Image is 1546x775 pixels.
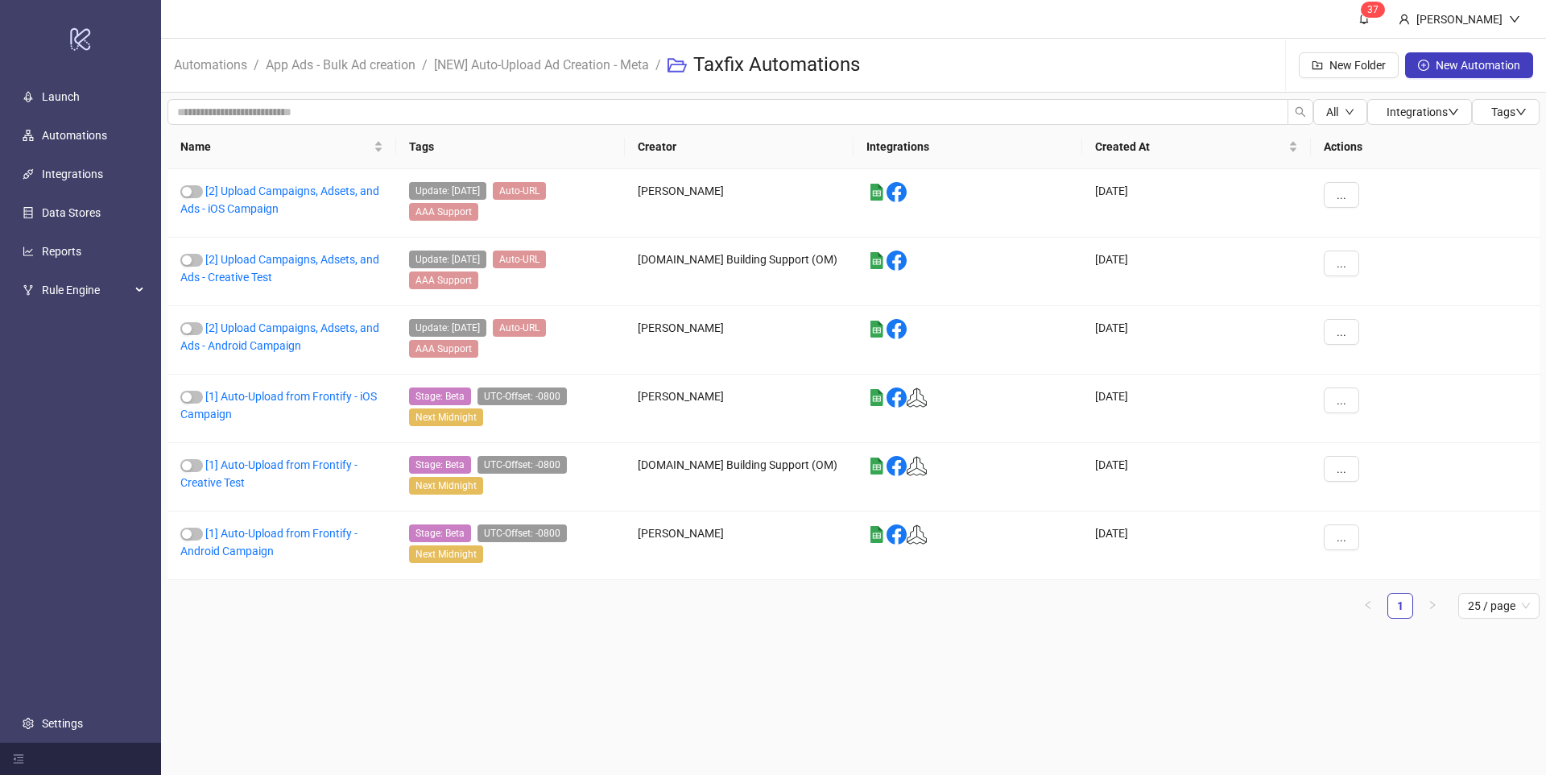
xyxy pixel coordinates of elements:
span: 25 / page [1468,594,1530,618]
li: / [422,39,428,91]
sup: 37 [1361,2,1385,18]
div: [DOMAIN_NAME] Building Support (OM) [625,238,854,306]
li: / [254,39,259,91]
a: [1] Auto-Upload from Frontify - Android Campaign [180,527,358,557]
th: Tags [396,125,625,169]
div: [DATE] [1082,375,1311,443]
span: ... [1337,462,1346,475]
button: ... [1324,387,1359,413]
span: ... [1337,394,1346,407]
span: Next Midnight [409,408,483,426]
span: UTC-Offset: -0800 [477,456,567,474]
th: Created At [1082,125,1311,169]
span: Rule Engine [42,274,130,306]
span: Stage: Beta [409,524,471,542]
div: [PERSON_NAME] [1410,10,1509,28]
div: [DOMAIN_NAME] Building Support (OM) [625,443,854,512]
li: Previous Page [1355,593,1381,619]
span: Stage: Beta [409,456,471,474]
span: Update: May21 [409,182,486,200]
span: Next Midnight [409,545,483,563]
span: down [1448,106,1459,118]
span: Created At [1095,138,1285,155]
th: Actions [1311,125,1540,169]
span: Update: May21 [409,251,486,268]
li: 1 [1387,593,1413,619]
button: ... [1324,182,1359,208]
span: ... [1337,189,1346,201]
a: [NEW] Auto-Upload Ad Creation - Meta [431,55,652,73]
span: AAA Support [409,203,478,221]
a: [1] Auto-Upload from Frontify - Creative Test [180,458,358,489]
span: search [1295,106,1306,118]
a: Settings [42,717,83,730]
a: [2] Upload Campaigns, Adsets, and Ads - Creative Test [180,253,379,284]
span: menu-fold [13,753,24,765]
a: [2] Upload Campaigns, Adsets, and Ads - iOS Campaign [180,184,379,215]
button: ... [1324,456,1359,482]
span: UTC-Offset: -0800 [477,387,567,405]
div: [DATE] [1082,238,1311,306]
a: Data Stores [42,206,101,219]
a: 1 [1388,594,1412,618]
th: Integrations [854,125,1082,169]
div: [PERSON_NAME] [625,306,854,375]
span: ... [1337,257,1346,270]
button: ... [1324,524,1359,550]
span: ... [1337,531,1346,544]
span: All [1326,106,1338,118]
span: plus-circle [1418,60,1429,71]
span: New Automation [1436,59,1520,72]
span: down [1345,107,1354,117]
span: AAA Support [409,271,478,289]
button: ... [1324,319,1359,345]
div: [PERSON_NAME] [625,375,854,443]
div: [PERSON_NAME] [625,169,854,238]
li: Next Page [1420,593,1445,619]
span: 3 [1367,4,1373,15]
span: folder-add [1312,60,1323,71]
button: left [1355,593,1381,619]
button: Alldown [1313,99,1367,125]
div: [DATE] [1082,443,1311,512]
span: bell [1358,13,1370,24]
div: [DATE] [1082,306,1311,375]
div: Page Size [1458,593,1540,619]
div: [PERSON_NAME] [625,512,854,580]
a: [1] Auto-Upload from Frontify - iOS Campaign [180,390,377,421]
span: ... [1337,325,1346,338]
span: down [1509,14,1520,25]
span: Auto-URL [493,319,546,337]
div: [DATE] [1082,512,1311,580]
span: right [1428,600,1437,610]
span: user [1399,14,1410,25]
a: App Ads - Bulk Ad creation [262,55,419,73]
li: / [655,39,661,91]
span: folder-open [668,56,687,75]
a: Reports [42,245,81,258]
span: Stage: Beta [409,387,471,405]
span: Tags [1491,106,1527,118]
span: Auto-URL [493,182,546,200]
a: Automations [42,129,107,142]
span: Auto-URL [493,251,546,268]
button: New Automation [1405,52,1533,78]
span: Integrations [1387,106,1459,118]
span: fork [23,284,34,296]
a: Integrations [42,168,103,180]
span: Update: May21 [409,319,486,337]
span: New Folder [1329,59,1386,72]
a: Automations [171,55,250,73]
span: down [1515,106,1527,118]
button: ... [1324,251,1359,276]
button: Integrationsdown [1367,99,1472,125]
button: right [1420,593,1445,619]
span: left [1363,600,1373,610]
span: 7 [1373,4,1379,15]
button: Tagsdown [1472,99,1540,125]
h3: Taxfix Automations [693,52,860,78]
div: [DATE] [1082,169,1311,238]
span: Next Midnight [409,477,483,495]
th: Name [167,125,396,169]
button: New Folder [1299,52,1399,78]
